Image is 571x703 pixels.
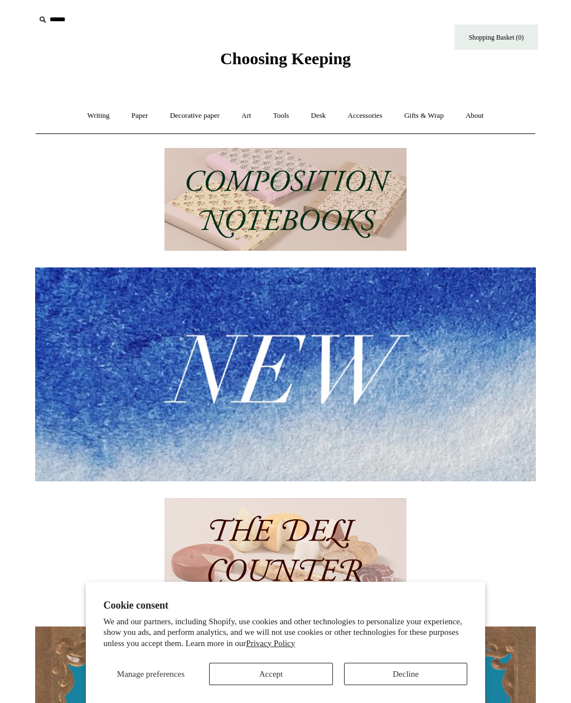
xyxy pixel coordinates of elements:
[263,101,299,131] a: Tools
[454,25,538,50] a: Shopping Basket (0)
[220,49,351,68] span: Choosing Keeping
[104,616,468,649] p: We and our partners, including Shopify, use cookies and other technologies to personalize your ex...
[209,663,333,685] button: Accept
[394,101,454,131] a: Gifts & Wrap
[160,101,230,131] a: Decorative paper
[104,600,468,611] h2: Cookie consent
[164,498,407,601] img: The Deli Counter
[246,639,295,648] a: Privacy Policy
[104,663,199,685] button: Manage preferences
[220,58,351,66] a: Choosing Keeping
[231,101,261,131] a: Art
[117,669,185,678] span: Manage preferences
[338,101,393,131] a: Accessories
[301,101,336,131] a: Desk
[344,663,468,685] button: Decline
[164,148,407,251] img: 202302 Composition ledgers.jpg__PID:69722ee6-fa44-49dd-a067-31375e5d54ec
[122,101,158,131] a: Paper
[78,101,120,131] a: Writing
[35,267,536,481] img: New.jpg__PID:f73bdf93-380a-4a35-bcfe-7823039498e1
[456,101,494,131] a: About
